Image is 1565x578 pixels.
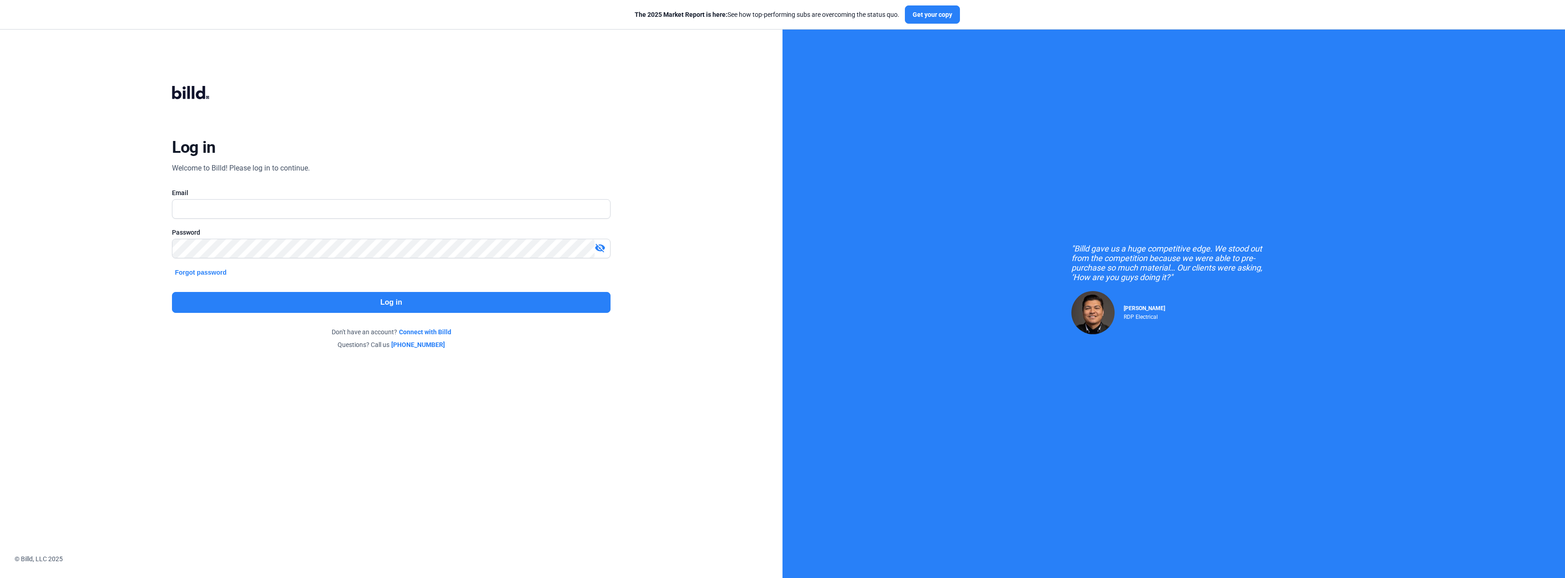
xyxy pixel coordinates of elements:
div: Welcome to Billd! Please log in to continue. [172,163,310,174]
div: RDP Electrical [1124,312,1165,320]
div: Don't have an account? [172,327,610,337]
div: "Billd gave us a huge competitive edge. We stood out from the competition because we were able to... [1071,244,1276,282]
a: Connect with Billd [399,327,451,337]
button: Log in [172,292,610,313]
button: Get your copy [905,5,960,24]
div: Questions? Call us [172,340,610,349]
span: The 2025 Market Report is here: [635,11,727,18]
img: Raul Pacheco [1071,291,1115,334]
div: Log in [172,137,215,157]
a: [PHONE_NUMBER] [391,340,445,349]
span: [PERSON_NAME] [1124,305,1165,312]
mat-icon: visibility_off [595,242,606,253]
div: Email [172,188,610,197]
div: Password [172,228,610,237]
button: Forgot password [172,267,229,277]
div: See how top-performing subs are overcoming the status quo. [635,10,899,19]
